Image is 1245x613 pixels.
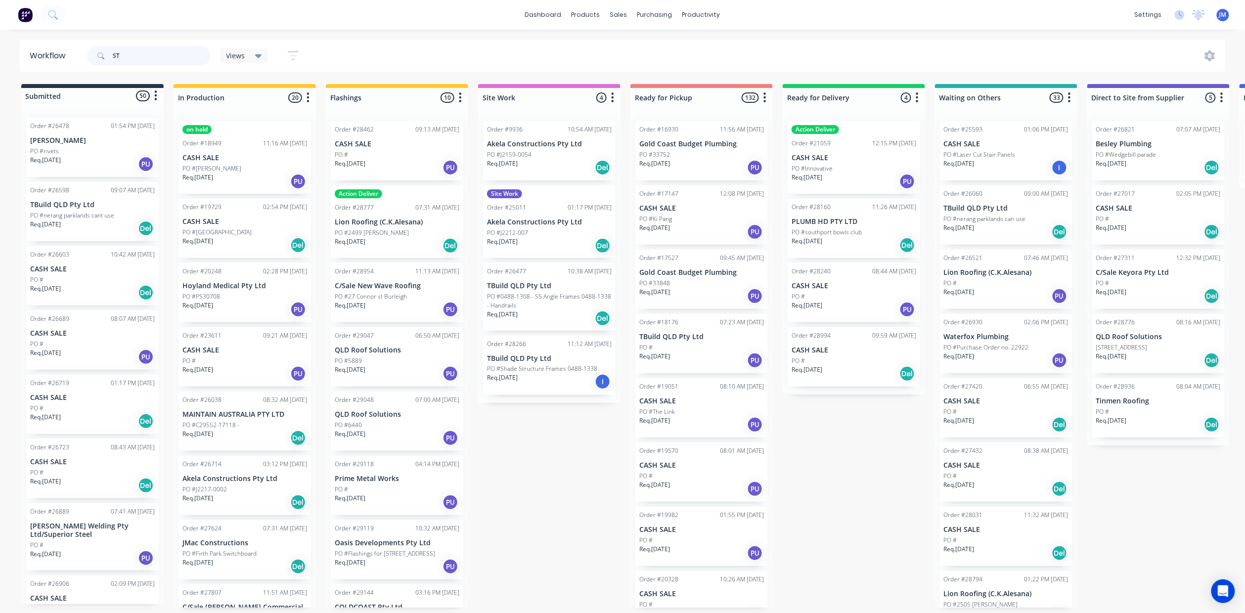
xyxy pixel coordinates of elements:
[30,468,44,477] p: PO #
[720,446,764,455] div: 08:01 AM [DATE]
[30,314,69,323] div: Order #26689
[26,182,159,241] div: Order #2659809:07 AM [DATE]TBuild QLD Pty LtdPO #nerang parklands cant useReq.[DATE]Del
[30,443,69,452] div: Order #26723
[335,301,365,310] p: Req. [DATE]
[138,220,154,236] div: Del
[487,310,518,319] p: Req. [DATE]
[944,343,1029,352] p: PO #Purchase Order no. 22922
[443,430,458,446] div: PU
[182,331,222,340] div: Order #23611
[1052,160,1067,175] div: I
[30,201,155,209] p: TBuild QLD Pty Ltd
[639,288,670,297] p: Req. [DATE]
[639,472,653,481] p: PO #
[720,125,764,134] div: 11:56 AM [DATE]
[1096,204,1221,213] p: CASH SALE
[747,417,763,433] div: PU
[944,416,975,425] p: Req. [DATE]
[443,302,458,317] div: PU
[263,395,307,404] div: 08:32 AM [DATE]
[487,282,612,290] p: TBuild QLD Pty Ltd
[415,125,459,134] div: 09:13 AM [DATE]
[111,379,155,388] div: 01:17 PM [DATE]
[944,189,983,198] div: Order #26060
[335,410,459,419] p: QLD Roof Solutions
[487,354,612,363] p: TBuild QLD Pty Ltd
[788,263,920,322] div: Order #2824008:44 AM [DATE]CASH SALEPO #Req.[DATE]PU
[290,366,306,382] div: PU
[940,378,1072,438] div: Order #2742006:55 AM [DATE]CASH SALEPO #Req.[DATE]Del
[720,382,764,391] div: 08:10 AM [DATE]
[1096,382,1135,391] div: Order #28936
[944,125,983,134] div: Order #25593
[1096,254,1135,263] div: Order #27311
[111,250,155,259] div: 10:42 AM [DATE]
[1096,288,1127,297] p: Req. [DATE]
[1052,417,1067,433] div: Del
[290,430,306,446] div: Del
[1096,279,1110,288] p: PO #
[1177,125,1221,134] div: 07:07 AM [DATE]
[487,267,526,276] div: Order #26477
[138,285,154,301] div: Del
[30,458,155,466] p: CASH SALE
[182,395,222,404] div: Order #26038
[940,121,1072,180] div: Order #2559301:06 PM [DATE]CASH SALEPO #Laser Cut Stair PanelsReq.[DATE]I
[18,7,33,22] img: Factory
[747,288,763,304] div: PU
[720,318,764,327] div: 07:23 AM [DATE]
[1204,352,1220,368] div: Del
[1096,343,1148,352] p: [STREET_ADDRESS]
[30,220,61,229] p: Req. [DATE]
[331,392,463,451] div: Order #2904807:00 AM [DATE]QLD Roof SolutionsPO #6440Req.[DATE]PU
[487,218,612,226] p: Akela Constructions Pty Ltd
[1092,185,1225,245] div: Order #2701702:05 PM [DATE]CASH SALEPO #Req.[DATE]Del
[487,150,532,159] p: PO #J2159-0054
[182,203,222,212] div: Order #19729
[138,349,154,365] div: PU
[940,314,1072,373] div: Order #2693002:06 PM [DATE]Waterfox PlumbingPO #Purchase Order no. 22922Req.[DATE]PU
[792,203,831,212] div: Order #28160
[26,246,159,306] div: Order #2660310:42 AM [DATE]CASH SALEPO #Req.[DATE]Del
[872,203,916,212] div: 11:26 AM [DATE]
[415,331,459,340] div: 06:50 AM [DATE]
[138,156,154,172] div: PU
[178,456,311,515] div: Order #2671403:12 PM [DATE]Akela Constructions Pty LtdPO #J2217-0002Req.[DATE]Del
[182,430,213,438] p: Req. [DATE]
[639,416,670,425] p: Req. [DATE]
[1096,318,1135,327] div: Order #28776
[595,160,611,175] div: Del
[595,310,611,326] div: Del
[1024,446,1068,455] div: 08:38 AM [DATE]
[113,46,211,66] input: Search for orders...
[111,314,155,323] div: 08:07 AM [DATE]
[443,238,458,254] div: Del
[335,125,374,134] div: Order #28462
[720,189,764,198] div: 12:08 PM [DATE]
[487,125,523,134] div: Order #9936
[872,331,916,340] div: 09:59 AM [DATE]
[263,331,307,340] div: 09:21 AM [DATE]
[944,472,957,481] p: PO #
[639,318,678,327] div: Order #18176
[182,267,222,276] div: Order #20248
[788,327,920,387] div: Order #2899409:59 AM [DATE]CASH SALEPO #Req.[DATE]Del
[944,382,983,391] div: Order #27420
[944,215,1026,223] p: PO #nerang parklands can use
[792,267,831,276] div: Order #28240
[944,318,983,327] div: Order #26930
[415,203,459,212] div: 07:31 AM [DATE]
[483,121,616,180] div: Order #993610:54 AM [DATE]Akela Constructions Pty LtdPO #J2159-0054Req.[DATE]Del
[182,301,213,310] p: Req. [DATE]
[639,215,672,223] p: PO #Ki Pang
[263,139,307,148] div: 11:16 AM [DATE]
[335,282,459,290] p: C/Sale New Wave Roofing
[263,267,307,276] div: 02:28 PM [DATE]
[944,279,957,288] p: PO #
[335,346,459,354] p: QLD Roof Solutions
[595,238,611,254] div: Del
[335,430,365,438] p: Req. [DATE]
[182,292,220,301] p: PO #PS30708
[263,460,307,469] div: 03:12 PM [DATE]
[335,331,374,340] div: Order #29047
